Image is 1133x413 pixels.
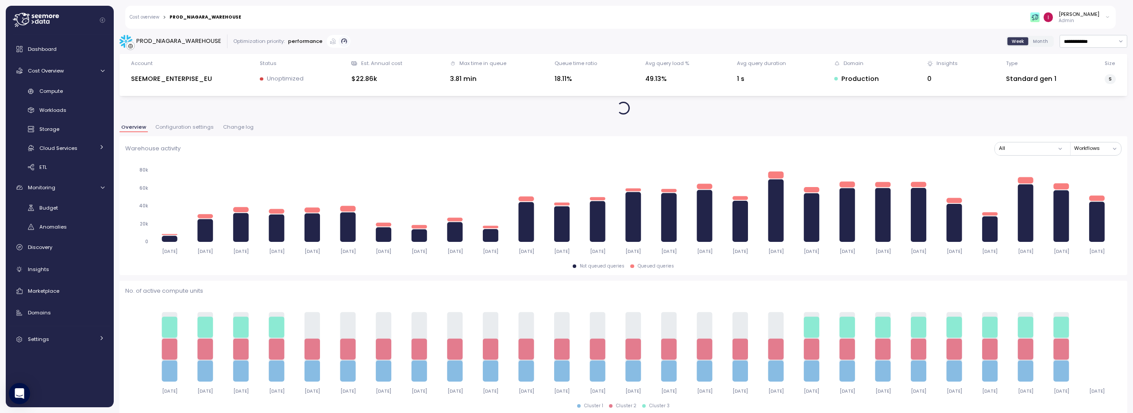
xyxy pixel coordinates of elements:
[131,74,212,84] div: SEEMORE_ENTERPISE_EU
[304,388,320,394] tspan: [DATE]
[1089,249,1105,254] tspan: [DATE]
[9,282,110,300] a: Marketplace
[982,388,998,394] tspan: [DATE]
[555,74,597,84] div: 18.11%
[28,244,52,251] span: Discovery
[1033,38,1048,45] span: Month
[28,184,55,191] span: Monitoring
[412,249,427,254] tspan: [DATE]
[9,40,110,58] a: Dashboard
[170,15,241,19] div: PROD_NIAGARA_WAREHOUSE
[483,249,498,254] tspan: [DATE]
[1074,142,1121,155] button: Workflows
[9,331,110,348] a: Settings
[661,249,677,254] tspan: [DATE]
[39,107,66,114] span: Workloads
[361,60,402,67] div: Est. Annual cost
[131,60,153,67] div: Account
[9,383,30,404] div: Open Intercom Messenger
[163,15,166,20] div: >
[260,60,277,67] div: Status
[1089,388,1105,394] tspan: [DATE]
[1006,74,1056,84] div: Standard gen 1
[136,37,221,46] div: PROD_NIAGARA_WAREHOUSE
[162,388,177,394] tspan: [DATE]
[645,60,689,67] div: Avg query load %
[340,249,356,254] tspan: [DATE]
[447,249,462,254] tspan: [DATE]
[412,388,427,394] tspan: [DATE]
[9,160,110,174] a: ETL
[554,388,570,394] tspan: [DATE]
[804,388,819,394] tspan: [DATE]
[447,388,462,394] tspan: [DATE]
[9,220,110,234] a: Anomalies
[840,388,855,394] tspan: [DATE]
[638,263,674,269] div: Queued queries
[233,38,285,45] div: Optimization priority:
[9,141,110,155] a: Cloud Services
[288,38,323,45] p: performance
[139,185,148,191] tspan: 60k
[125,144,181,153] p: Warehouse activity
[459,60,506,67] div: Max time in queue
[9,103,110,118] a: Workloads
[844,60,863,67] div: Domain
[39,223,67,230] span: Anomalies
[9,201,110,215] a: Budget
[732,249,748,254] tspan: [DATE]
[39,126,59,133] span: Storage
[649,403,670,409] div: Cluster 3
[697,388,712,394] tspan: [DATE]
[555,60,597,67] div: Queue time ratio
[140,221,148,227] tspan: 20k
[982,249,998,254] tspan: [DATE]
[911,249,926,254] tspan: [DATE]
[834,74,879,84] div: Production
[28,266,49,273] span: Insights
[1059,18,1099,24] p: Admin
[625,388,641,394] tspan: [DATE]
[840,249,855,254] tspan: [DATE]
[875,388,890,394] tspan: [DATE]
[737,60,786,67] div: Avg query duration
[9,62,110,80] a: Cost Overview
[39,164,47,171] span: ETL
[768,249,784,254] tspan: [DATE]
[351,74,402,84] div: $22.86k
[645,74,689,84] div: 49.13%
[139,167,148,173] tspan: 80k
[39,145,77,152] span: Cloud Services
[130,15,159,19] a: Cost overview
[995,142,1067,155] button: All
[145,239,148,245] tspan: 0
[197,388,213,394] tspan: [DATE]
[121,125,146,130] span: Overview
[1018,249,1033,254] tspan: [DATE]
[139,203,148,209] tspan: 40k
[269,388,284,394] tspan: [DATE]
[376,388,391,394] tspan: [DATE]
[376,249,391,254] tspan: [DATE]
[584,403,603,409] div: Cluster 1
[1044,12,1053,22] img: ACg8ocKLuhHFaZBJRg6H14Zm3JrTaqN1bnDy5ohLcNYWE-rfMITsOg=s96-c
[590,249,605,254] tspan: [DATE]
[1030,12,1040,22] img: 65f98ecb31a39d60f1f315eb.PNG
[39,88,63,95] span: Compute
[28,46,57,53] span: Dashboard
[911,388,926,394] tspan: [DATE]
[9,179,110,196] a: Monitoring
[97,17,108,23] button: Collapse navigation
[697,249,712,254] tspan: [DATE]
[1109,74,1112,84] span: S
[625,249,641,254] tspan: [DATE]
[936,60,958,67] div: Insights
[9,122,110,137] a: Storage
[125,287,1121,295] p: No. of active compute units
[39,204,58,211] span: Budget
[9,260,110,278] a: Insights
[947,388,962,394] tspan: [DATE]
[1006,60,1017,67] div: Type
[304,249,320,254] tspan: [DATE]
[450,74,506,84] div: 3.81 min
